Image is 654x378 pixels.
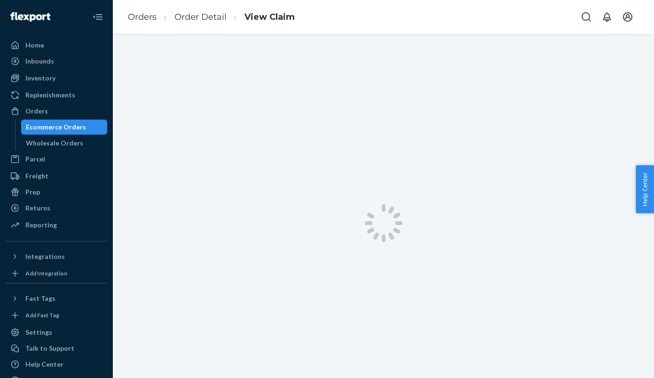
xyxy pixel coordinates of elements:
div: Parcel [25,154,45,164]
a: Orders [6,104,107,119]
a: Prep [6,185,107,200]
div: Talk to Support [25,344,74,353]
a: Orders [128,12,157,22]
a: Add Fast Tag [6,310,107,321]
div: Help Center [25,360,63,369]
div: Settings [25,328,52,337]
a: Reporting [6,217,107,233]
button: Open Search Box [577,8,596,26]
button: Close Navigation [88,8,107,26]
a: Freight [6,169,107,184]
div: Ecommerce Orders [26,122,86,132]
a: View Claim [244,12,295,22]
a: Help Center [6,357,107,372]
button: Open account menu [618,8,637,26]
a: Inbounds [6,54,107,69]
div: Reporting [25,220,57,230]
button: Fast Tags [6,291,107,306]
a: Home [6,38,107,53]
div: Add Integration [25,269,67,277]
a: Wholesale Orders [21,136,108,151]
a: Settings [6,325,107,340]
a: Talk to Support [6,341,107,356]
div: Prep [25,187,40,197]
a: Returns [6,201,107,216]
img: Flexport logo [10,12,50,22]
div: Orders [25,106,48,116]
button: Help Center [636,165,654,213]
button: Open notifications [598,8,616,26]
a: Parcel [6,152,107,167]
div: Returns [25,203,50,213]
div: Integrations [25,252,65,261]
div: Replenishments [25,90,75,100]
a: Replenishments [6,88,107,103]
div: Fast Tags [25,294,55,303]
a: Add Integration [6,268,107,279]
div: Freight [25,171,48,181]
div: Home [25,40,44,50]
a: Ecommerce Orders [21,120,108,135]
div: Add Fast Tag [25,311,59,319]
a: Order Detail [174,12,227,22]
div: Wholesale Orders [26,138,83,148]
a: Inventory [6,71,107,86]
ol: breadcrumbs [120,3,302,31]
button: Integrations [6,249,107,264]
div: Inbounds [25,56,54,66]
div: Inventory [25,73,55,83]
